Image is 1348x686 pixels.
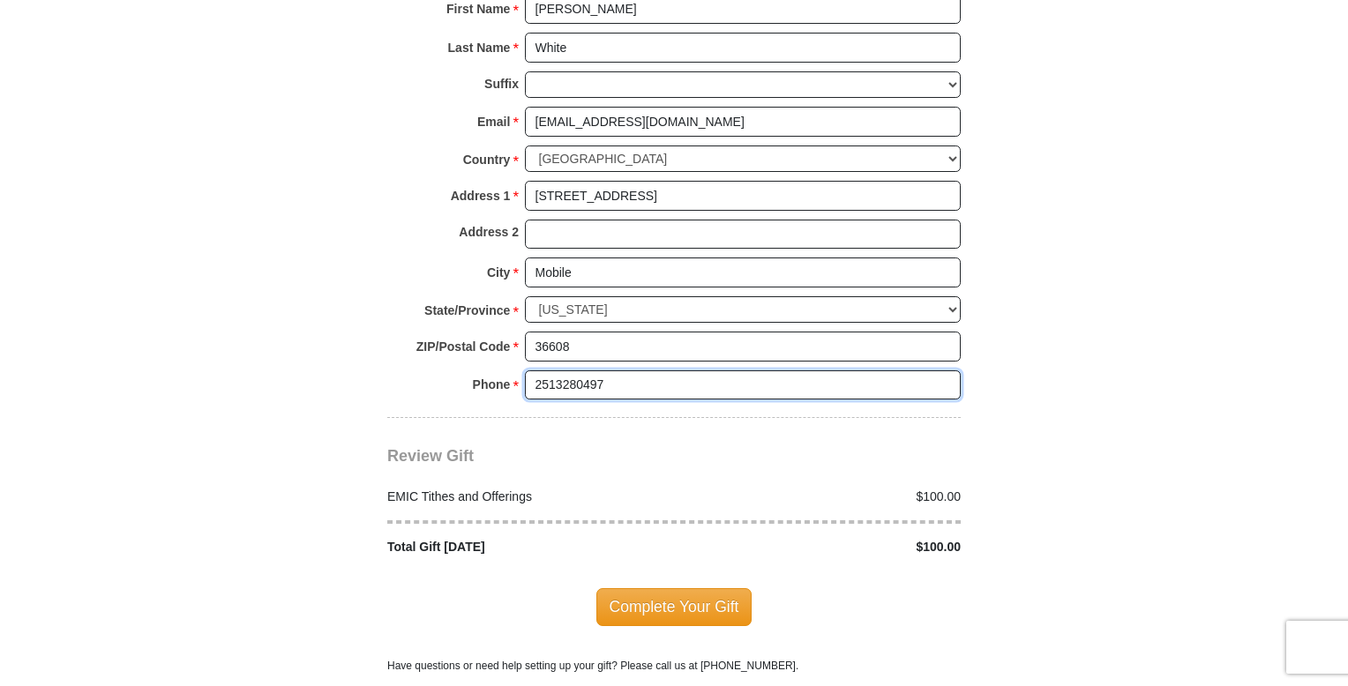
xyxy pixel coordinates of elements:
div: Total Gift [DATE] [378,538,675,556]
strong: Address 1 [451,183,511,208]
div: EMIC Tithes and Offerings [378,488,675,506]
strong: ZIP/Postal Code [416,334,511,359]
strong: Email [477,109,510,134]
strong: Country [463,147,511,172]
strong: State/Province [424,298,510,323]
div: $100.00 [674,488,970,506]
strong: Phone [473,372,511,397]
strong: Address 2 [459,220,519,244]
span: Review Gift [387,447,474,465]
span: Complete Your Gift [596,588,753,625]
p: Have questions or need help setting up your gift? Please call us at [PHONE_NUMBER]. [387,658,961,674]
strong: City [487,260,510,285]
strong: Last Name [448,35,511,60]
strong: Suffix [484,71,519,96]
div: $100.00 [674,538,970,556]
